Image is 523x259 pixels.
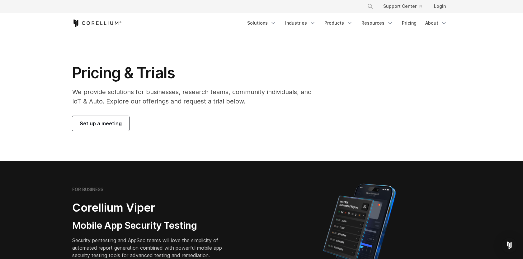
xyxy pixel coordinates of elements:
a: Solutions [243,17,280,29]
a: Pricing [398,17,420,29]
a: Products [321,17,356,29]
div: Open Intercom Messenger [502,238,517,253]
h6: FOR BUSINESS [72,187,103,192]
h2: Corellium Viper [72,201,232,215]
div: Navigation Menu [243,17,451,29]
div: Navigation Menu [360,1,451,12]
h1: Pricing & Trials [72,64,320,82]
a: Set up a meeting [72,116,129,131]
p: We provide solutions for businesses, research teams, community individuals, and IoT & Auto. Explo... [72,87,320,106]
button: Search [365,1,376,12]
a: Support Center [378,1,426,12]
p: Security pentesting and AppSec teams will love the simplicity of automated report generation comb... [72,237,232,259]
h3: Mobile App Security Testing [72,220,232,232]
a: Resources [358,17,397,29]
a: About [422,17,451,29]
a: Industries [281,17,319,29]
a: Login [429,1,451,12]
a: Corellium Home [72,19,122,27]
span: Set up a meeting [80,120,122,127]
